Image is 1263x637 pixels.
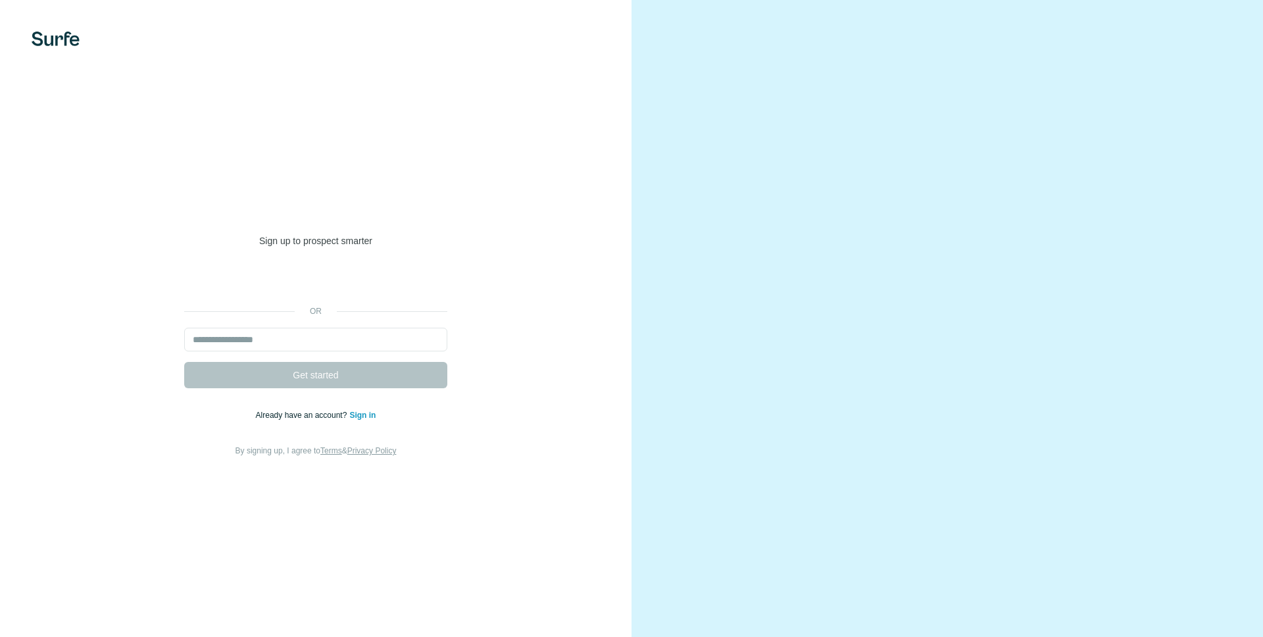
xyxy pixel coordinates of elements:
p: Sign up to prospect smarter [184,234,447,247]
a: Sign in [349,411,376,420]
a: Privacy Policy [347,446,397,455]
span: By signing up, I agree to & [235,446,397,455]
iframe: Sign in with Google Button [178,267,454,296]
p: or [295,305,337,317]
h1: Welcome to [GEOGRAPHIC_DATA] [184,179,447,232]
a: Terms [320,446,342,455]
img: Surfe's logo [32,32,80,46]
span: Already have an account? [256,411,350,420]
